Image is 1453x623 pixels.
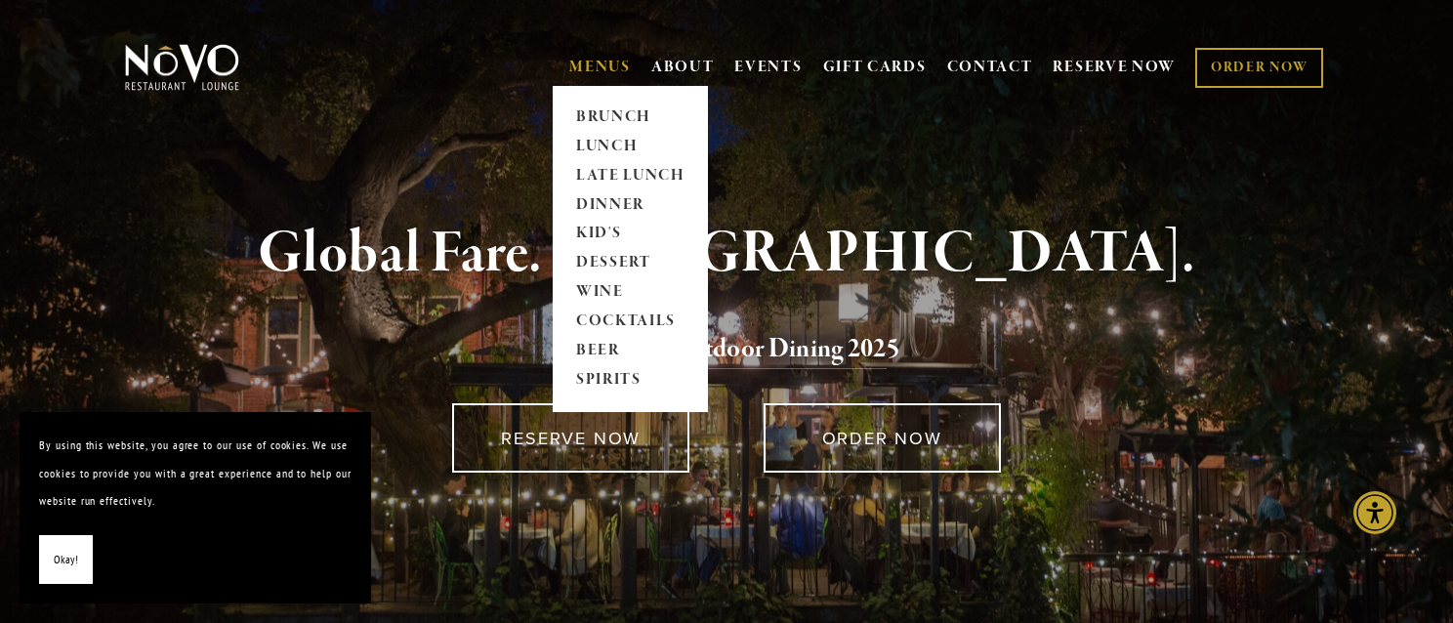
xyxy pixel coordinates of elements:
[39,535,93,585] button: Okay!
[258,217,1194,291] strong: Global Fare. [GEOGRAPHIC_DATA].
[121,43,243,92] img: Novo Restaurant &amp; Lounge
[569,58,631,77] a: MENUS
[823,49,927,86] a: GIFT CARDS
[157,329,1296,370] h2: 5
[569,278,691,308] a: WINE
[569,220,691,249] a: KID'S
[569,132,691,161] a: LUNCH
[569,337,691,366] a: BEER
[554,332,887,369] a: Voted Best Outdoor Dining 202
[947,49,1033,86] a: CONTACT
[569,249,691,278] a: DESSERT
[734,58,802,77] a: EVENTS
[569,161,691,190] a: LATE LUNCH
[39,432,352,516] p: By using this website, you agree to our use of cookies. We use cookies to provide you with a grea...
[764,403,1001,473] a: ORDER NOW
[569,308,691,337] a: COCKTAILS
[1353,491,1396,534] div: Accessibility Menu
[1053,49,1176,86] a: RESERVE NOW
[1195,48,1323,88] a: ORDER NOW
[569,103,691,132] a: BRUNCH
[651,58,715,77] a: ABOUT
[452,403,689,473] a: RESERVE NOW
[54,546,78,574] span: Okay!
[569,190,691,220] a: DINNER
[20,412,371,603] section: Cookie banner
[569,366,691,395] a: SPIRITS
